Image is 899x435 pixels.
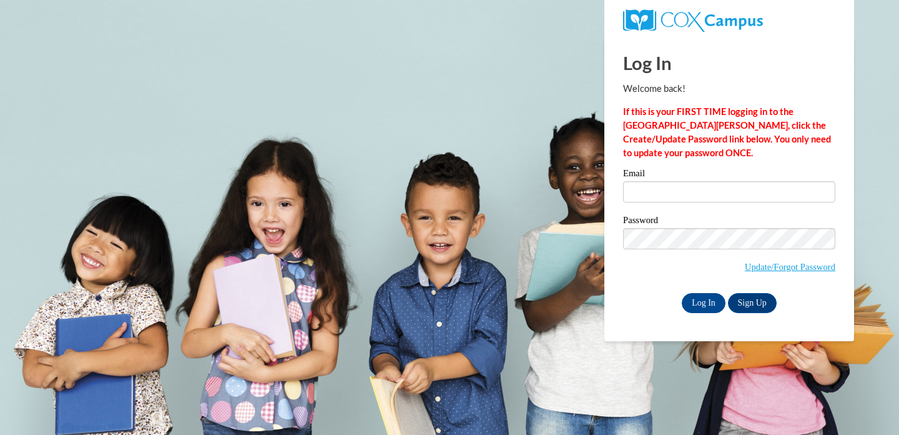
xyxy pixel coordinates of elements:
label: Email [623,169,835,181]
a: Update/Forgot Password [745,262,835,272]
label: Password [623,216,835,228]
h1: Log In [623,50,835,76]
p: Welcome back! [623,82,835,96]
a: Sign Up [728,293,777,313]
strong: If this is your FIRST TIME logging in to the [GEOGRAPHIC_DATA][PERSON_NAME], click the Create/Upd... [623,106,831,158]
input: Log In [682,293,725,313]
img: COX Campus [623,9,763,32]
a: COX Campus [623,9,835,32]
